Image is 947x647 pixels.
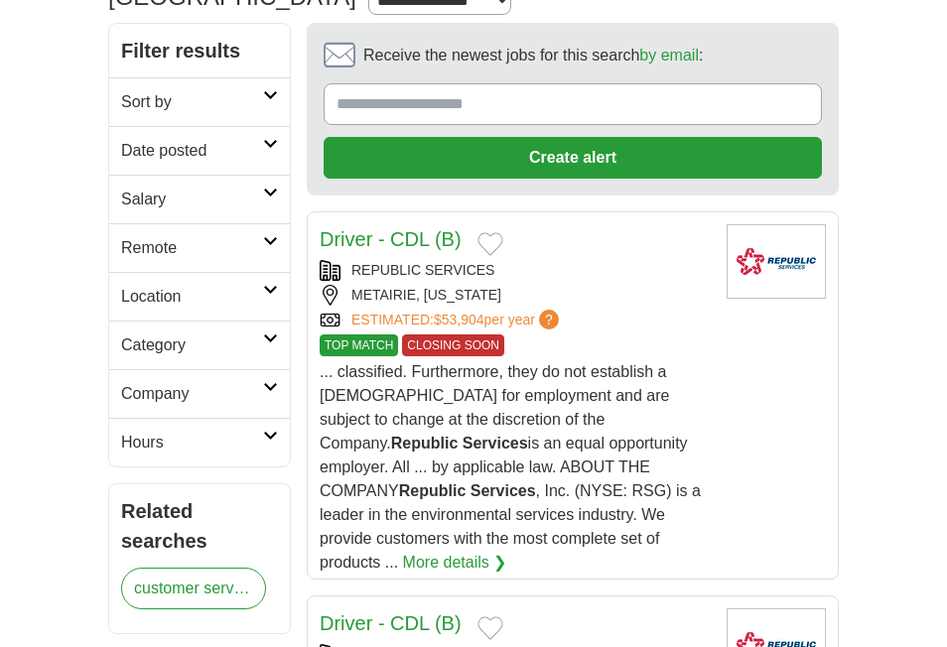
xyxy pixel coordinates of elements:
[463,435,528,452] strong: Services
[121,568,266,609] a: customer service
[471,482,536,499] strong: Services
[391,435,459,452] strong: Republic
[320,285,711,306] div: METAIRIE, [US_STATE]
[477,616,503,640] button: Add to favorite jobs
[121,382,263,406] h2: Company
[477,232,503,256] button: Add to favorite jobs
[109,77,290,126] a: Sort by
[320,363,701,571] span: ... classified. Furthermore, they do not establish a [DEMOGRAPHIC_DATA] for employment and are su...
[109,272,290,321] a: Location
[403,551,507,575] a: More details ❯
[121,333,263,357] h2: Category
[121,431,263,454] h2: Hours
[121,188,263,211] h2: Salary
[402,334,504,356] span: CLOSING SOON
[121,90,263,114] h2: Sort by
[109,24,290,77] h2: Filter results
[121,236,263,260] h2: Remote
[320,612,462,634] a: Driver - CDL (B)
[639,47,699,64] a: by email
[351,262,494,278] a: REPUBLIC SERVICES
[109,223,290,272] a: Remote
[363,44,703,67] span: Receive the newest jobs for this search :
[320,228,462,250] a: Driver - CDL (B)
[727,224,826,299] img: Republic Services logo
[109,418,290,466] a: Hours
[109,126,290,175] a: Date posted
[109,175,290,223] a: Salary
[121,496,278,556] h2: Related searches
[121,139,263,163] h2: Date posted
[324,137,822,179] button: Create alert
[539,310,559,329] span: ?
[399,482,467,499] strong: Republic
[434,312,484,327] span: $53,904
[351,310,563,330] a: ESTIMATED:$53,904per year?
[109,369,290,418] a: Company
[320,334,398,356] span: TOP MATCH
[121,285,263,309] h2: Location
[109,321,290,369] a: Category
